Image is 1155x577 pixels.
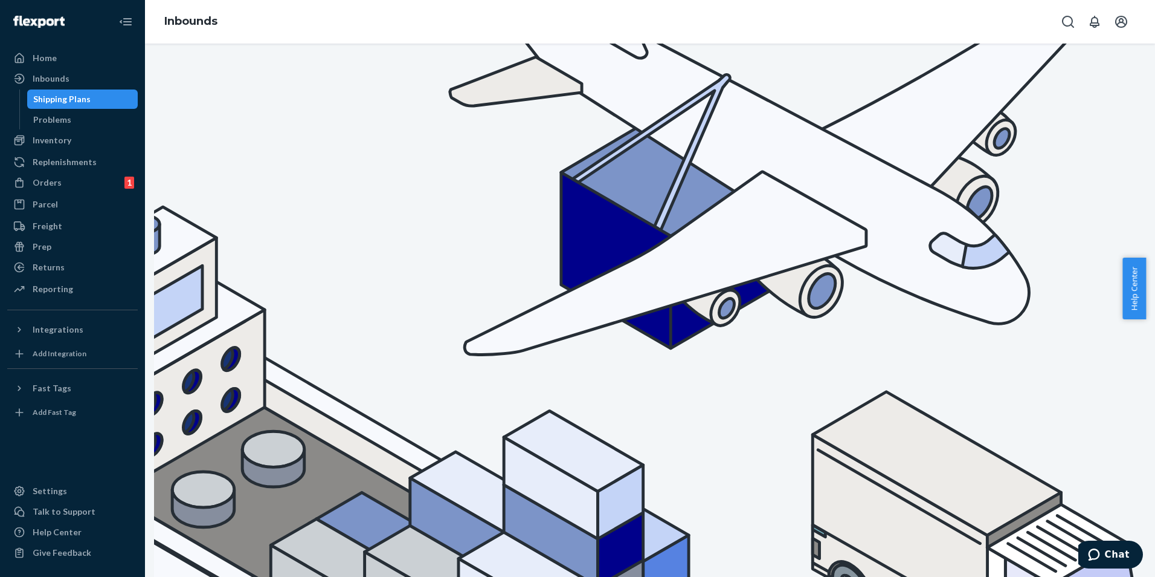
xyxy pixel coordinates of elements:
[33,156,97,168] div: Replenishments
[33,407,76,417] div: Add Fast Tag
[33,114,71,126] div: Problems
[1056,10,1080,34] button: Open Search Box
[7,69,138,88] a: Inbounds
[7,173,138,192] a: Orders1
[33,283,73,295] div: Reporting
[7,379,138,398] button: Fast Tags
[7,344,138,363] a: Add Integration
[7,279,138,299] a: Reporting
[7,48,138,68] a: Home
[33,52,57,64] div: Home
[33,241,51,253] div: Prep
[33,485,67,497] div: Settings
[33,547,91,559] div: Give Feedback
[7,217,138,236] a: Freight
[33,198,58,210] div: Parcel
[7,320,138,339] button: Integrations
[7,152,138,172] a: Replenishments
[155,4,227,39] ol: breadcrumbs
[33,73,69,85] div: Inbounds
[7,403,138,422] a: Add Fast Tag
[27,110,138,129] a: Problems
[27,90,138,109] a: Shipping Plans
[7,502,138,521] button: Talk to Support
[1078,541,1143,571] iframe: Opens a widget where you can chat to one of our agents
[13,16,65,28] img: Flexport logo
[33,134,71,146] div: Inventory
[7,237,138,256] a: Prep
[7,523,138,542] a: Help Center
[33,93,91,105] div: Shipping Plans
[1083,10,1107,34] button: Open notifications
[124,177,134,189] div: 1
[164,15,217,28] a: Inbounds
[33,382,71,394] div: Fast Tags
[33,220,62,232] div: Freight
[7,543,138,562] button: Give Feedback
[33,177,62,189] div: Orders
[33,348,86,359] div: Add Integration
[33,506,95,518] div: Talk to Support
[33,324,83,336] div: Integrations
[33,526,82,538] div: Help Center
[114,10,138,34] button: Close Navigation
[33,261,65,273] div: Returns
[7,131,138,150] a: Inventory
[7,481,138,501] a: Settings
[7,258,138,277] a: Returns
[1122,258,1146,319] button: Help Center
[7,195,138,214] a: Parcel
[1109,10,1133,34] button: Open account menu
